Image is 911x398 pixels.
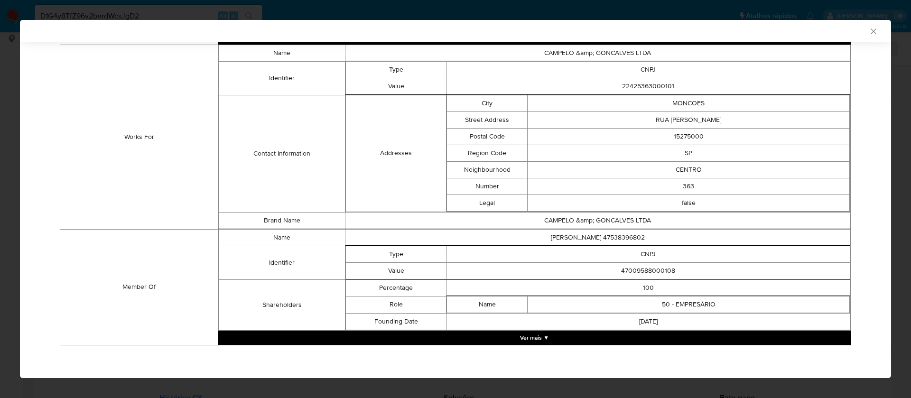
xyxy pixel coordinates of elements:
td: Region Code [447,145,528,161]
td: Postal Code [447,128,528,145]
td: Shareholders [219,279,345,330]
td: false [528,194,850,211]
div: closure-recommendation-modal [20,20,891,378]
td: CNPJ [446,246,850,262]
button: Fechar a janela [869,27,877,35]
td: Name [219,45,345,61]
td: Member Of [60,229,218,345]
td: Value [345,78,446,94]
td: 47009588000108 [446,262,850,279]
td: Number [447,178,528,194]
td: 15275000 [528,128,850,145]
td: Addresses [345,95,446,212]
td: CENTRO [528,161,850,178]
td: Percentage [345,279,446,296]
td: [PERSON_NAME] 47538396802 [345,229,850,246]
td: Contact Information [219,95,345,212]
td: Neighbourhood [447,161,528,178]
td: 363 [528,178,850,194]
td: Works For [60,45,218,229]
td: RUA [PERSON_NAME] [528,111,850,128]
td: CNPJ [446,61,850,78]
td: Identifier [219,61,345,95]
td: 50 - EMPRESÁRIO [528,296,850,313]
td: MONCOES [528,95,850,111]
td: CAMPELO &amp; GONCALVES LTDA [345,45,850,61]
td: Brand Name [219,212,345,229]
td: Value [345,262,446,279]
td: SP [528,145,850,161]
td: [DATE] [446,313,850,330]
button: Expand array [218,331,851,345]
td: Legal [447,194,528,211]
td: CAMPELO &amp; GONCALVES LTDA [345,212,850,229]
td: Name [447,296,528,313]
td: Street Address [447,111,528,128]
td: 100 [446,279,850,296]
td: 22425363000101 [446,78,850,94]
td: Role [345,296,446,313]
td: Name [219,229,345,246]
td: Identifier [219,246,345,279]
td: Founding Date [345,313,446,330]
td: Type [345,61,446,78]
td: Type [345,246,446,262]
td: City [447,95,528,111]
